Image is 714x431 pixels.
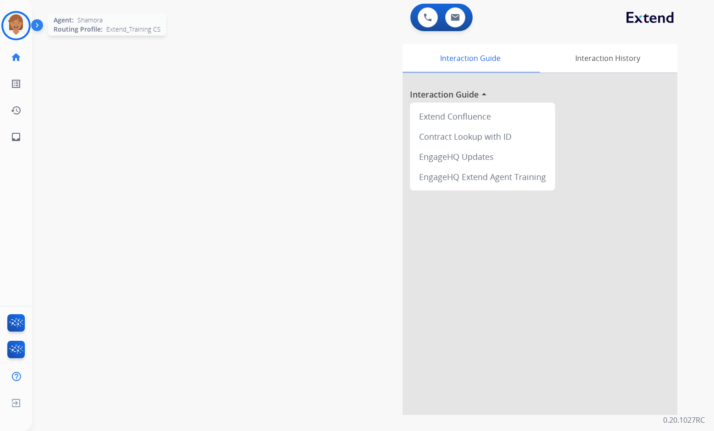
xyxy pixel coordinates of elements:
[3,13,29,38] img: avatar
[106,25,161,34] span: Extend_Training CS
[414,126,551,147] div: Contract Lookup with ID
[11,78,22,89] mat-icon: list_alt
[538,44,677,72] div: Interaction History
[403,44,538,72] div: Interaction Guide
[11,131,22,142] mat-icon: inbox
[663,415,705,426] p: 0.20.1027RC
[54,16,74,25] span: Agent:
[11,105,22,116] mat-icon: history
[414,167,551,187] div: EngageHQ Extend Agent Training
[414,106,551,126] div: Extend Confluence
[54,25,103,34] span: Routing Profile:
[77,16,103,25] span: Shamora
[414,147,551,167] div: EngageHQ Updates
[11,52,22,63] mat-icon: home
